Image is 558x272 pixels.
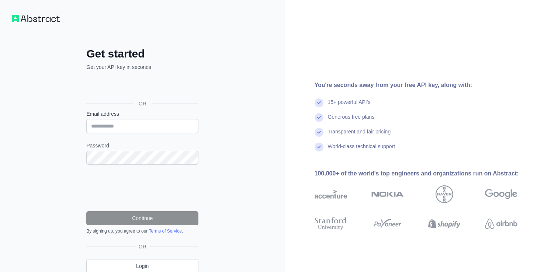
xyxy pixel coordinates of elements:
[315,185,347,203] img: accenture
[436,185,453,203] img: bayer
[136,243,149,250] span: OR
[328,128,391,143] div: Transparent and fair pricing
[315,113,323,122] img: check mark
[315,98,323,107] img: check mark
[315,169,541,178] div: 100,000+ of the world's top engineers and organizations run on Abstract:
[83,79,201,95] iframe: Pulsante Accedi con Google
[133,100,152,107] span: OR
[328,143,395,157] div: World-class technical support
[328,113,375,128] div: Generous free plans
[315,143,323,151] img: check mark
[328,98,371,113] div: 15+ powerful API's
[86,142,198,149] label: Password
[86,228,198,234] div: By signing up, you agree to our .
[86,47,198,60] h2: Get started
[371,216,404,232] img: payoneer
[86,110,198,118] label: Email address
[371,185,404,203] img: nokia
[12,15,60,22] img: Workflow
[315,128,323,137] img: check mark
[86,211,198,225] button: Continue
[86,174,198,202] iframe: reCAPTCHA
[315,216,347,232] img: stanford university
[86,63,198,71] p: Get your API key in seconds
[149,229,181,234] a: Terms of Service
[315,81,541,90] div: You're seconds away from your free API key, along with:
[485,216,517,232] img: airbnb
[485,185,517,203] img: google
[428,216,461,232] img: shopify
